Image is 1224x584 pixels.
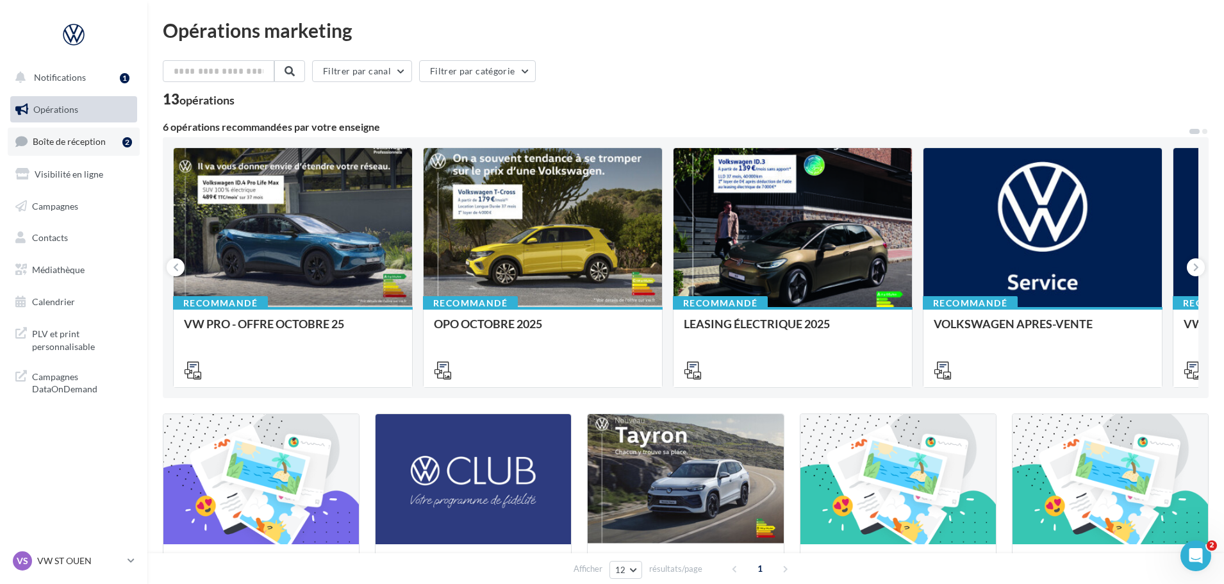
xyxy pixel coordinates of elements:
a: PLV et print personnalisable [8,320,140,358]
span: Calendrier [32,296,75,307]
a: Opérations [8,96,140,123]
div: OPO OCTOBRE 2025 [434,317,652,343]
a: Campagnes [8,193,140,220]
span: 1 [750,558,770,579]
span: résultats/page [649,563,702,575]
a: Contacts [8,224,140,251]
a: Visibilité en ligne [8,161,140,188]
button: Notifications 1 [8,64,135,91]
button: Filtrer par catégorie [419,60,536,82]
div: 2 [122,137,132,147]
span: 2 [1207,540,1217,551]
span: Afficher [574,563,602,575]
iframe: Intercom live chat [1180,540,1211,571]
span: Notifications [34,72,86,83]
span: Visibilité en ligne [35,169,103,179]
div: 1 [120,73,129,83]
p: VW ST OUEN [37,555,122,567]
div: Recommandé [173,296,268,310]
div: Recommandé [423,296,518,310]
span: Contacts [32,232,68,243]
button: Filtrer par canal [312,60,412,82]
button: 12 [609,561,642,579]
span: Campagnes DataOnDemand [32,368,132,396]
div: LEASING ÉLECTRIQUE 2025 [684,317,902,343]
div: VOLKSWAGEN APRES-VENTE [934,317,1152,343]
div: Recommandé [923,296,1018,310]
span: PLV et print personnalisable [32,325,132,353]
div: opérations [179,94,235,106]
span: 12 [615,565,626,575]
a: VS VW ST OUEN [10,549,137,573]
span: Campagnes [32,200,78,211]
div: 13 [163,92,235,106]
span: Boîte de réception [33,136,106,147]
div: 6 opérations recommandées par votre enseigne [163,122,1188,132]
a: Boîte de réception2 [8,128,140,155]
span: Opérations [33,104,78,115]
a: Campagnes DataOnDemand [8,363,140,401]
span: Médiathèque [32,264,85,275]
div: VW PRO - OFFRE OCTOBRE 25 [184,317,402,343]
a: Médiathèque [8,256,140,283]
div: Opérations marketing [163,21,1209,40]
a: Calendrier [8,288,140,315]
span: VS [17,555,28,567]
div: Recommandé [673,296,768,310]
